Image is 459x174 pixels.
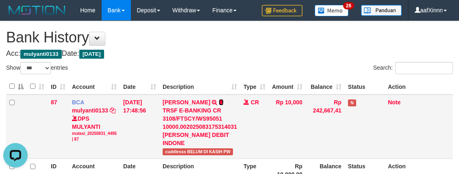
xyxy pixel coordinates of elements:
[385,79,453,95] th: Action
[315,5,349,16] img: Button%20Memo.svg
[110,107,115,114] a: Copy mulyanti0133 to clipboard
[251,99,259,106] span: CR
[51,99,57,106] span: 87
[262,5,302,16] img: Feedback.jpg
[306,95,345,159] td: Rp 242,667,41
[20,62,51,74] select: Showentries
[6,29,453,46] h1: Bank History
[79,50,104,59] span: [DATE]
[6,79,27,95] th: : activate to sort column descending
[3,3,28,28] button: Open LiveChat chat widget
[20,50,62,59] span: mulyanti0133
[348,99,356,106] span: Has Note
[120,95,159,159] td: [DATE] 17:48:56
[163,99,210,106] a: [PERSON_NAME]
[388,99,400,106] a: Note
[6,4,68,16] img: MOTION_logo.png
[120,79,159,95] th: Date: activate to sort column ascending
[269,95,306,159] td: Rp 10,000
[163,148,233,155] span: cuddlesss BELUM DI KASIH PW
[69,79,120,95] th: Account: activate to sort column ascending
[240,79,269,95] th: Type: activate to sort column ascending
[269,79,306,95] th: Amount: activate to sort column ascending
[395,62,453,74] input: Search:
[6,50,453,58] h4: Acc: Date:
[306,79,345,95] th: Balance: activate to sort column ascending
[6,62,68,74] label: Show entries
[72,107,108,114] a: mulyanti0133
[373,62,453,74] label: Search:
[345,79,385,95] th: Status
[72,131,117,143] div: mutasi_20250831_4495 | 87
[27,79,48,95] th: : activate to sort column ascending
[159,79,240,95] th: Description: activate to sort column ascending
[343,2,354,9] span: 26
[163,106,237,147] div: TRSF E-BANKING CR 3108/FTSCY/WS95051 10000.002025083175314031 [PERSON_NAME] DEBIT INDONE
[361,5,402,16] img: panduan.png
[72,115,117,143] div: DPS MULYANTI
[48,79,69,95] th: ID: activate to sort column ascending
[72,99,84,106] span: BCA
